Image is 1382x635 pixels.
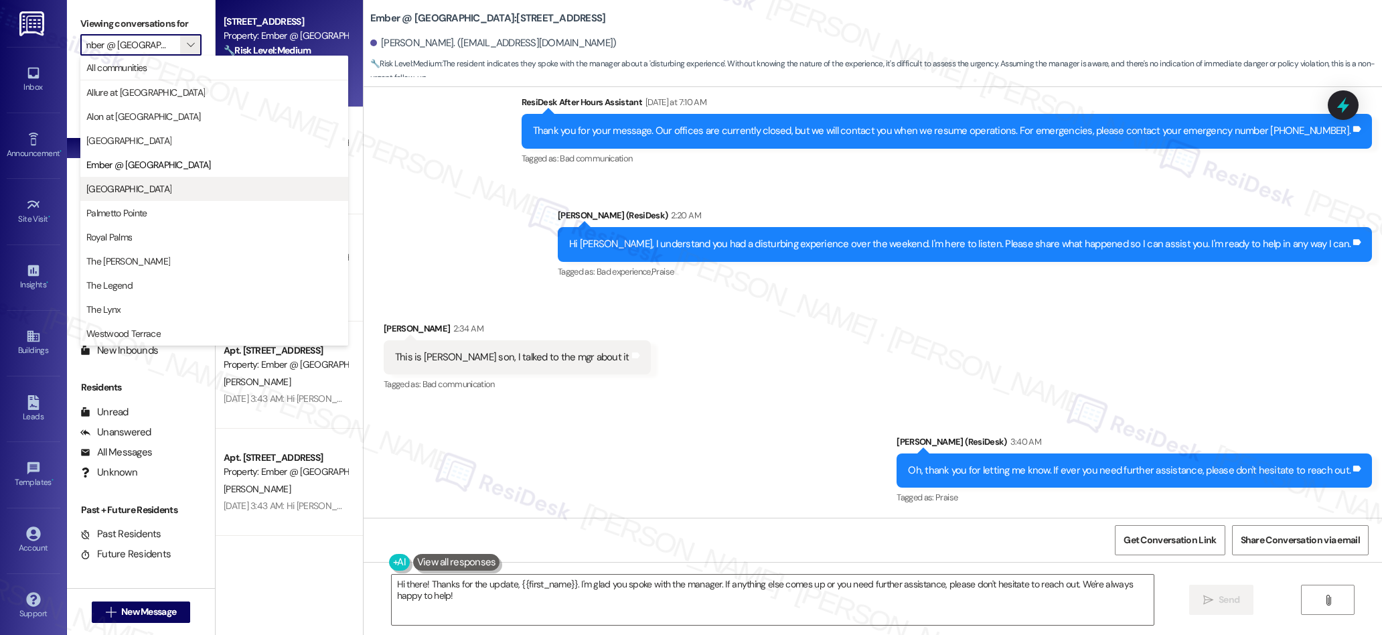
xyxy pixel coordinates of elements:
div: 2:34 AM [450,322,483,336]
button: Send [1189,585,1254,615]
div: Future Residents [80,547,171,561]
div: This is [PERSON_NAME] son, I talked to the mgr about it [395,350,629,364]
b: Ember @ [GEOGRAPHIC_DATA]: [STREET_ADDRESS] [370,11,606,25]
strong: 🔧 Risk Level: Medium [370,58,441,69]
div: Apt. [STREET_ADDRESS] [224,344,348,358]
span: Share Conversation via email [1241,533,1360,547]
div: Oh, thank you for letting me know. If ever you need further assistance, please don't hesitate to ... [908,464,1351,478]
span: Praise [935,492,957,503]
span: • [48,212,50,222]
a: Buildings [7,325,60,361]
span: Bad communication [423,378,495,390]
div: Tagged as: [558,262,1372,281]
div: Unread [80,405,129,419]
i:  [1203,595,1213,606]
span: [PERSON_NAME] [224,376,291,388]
div: Apt. [STREET_ADDRESS] [224,451,348,465]
button: Share Conversation via email [1232,525,1369,555]
i:  [187,40,194,50]
input: All communities [86,34,180,56]
span: The Legend [86,279,133,292]
i:  [1323,595,1333,606]
button: Get Conversation Link [1115,525,1225,555]
span: • [52,476,54,485]
span: [PERSON_NAME] [224,483,291,495]
a: Templates • [7,457,60,493]
span: Praise [651,266,674,277]
div: Residents [67,380,215,395]
div: Past + Future Residents [67,503,215,517]
span: Royal Palms [86,230,132,244]
span: Palmetto Pointe [86,206,147,220]
span: Bad communication [560,153,632,164]
span: New Message [121,605,176,619]
span: • [60,147,62,156]
span: Ember @ [GEOGRAPHIC_DATA] [86,158,211,171]
a: Inbox [7,62,60,98]
div: Past Residents [80,527,161,541]
div: Tagged as: [522,149,1373,168]
img: ResiDesk Logo [19,11,47,36]
span: [GEOGRAPHIC_DATA] [86,134,171,147]
div: Tagged as: [384,374,651,394]
a: Insights • [7,259,60,295]
div: 3:40 AM [1007,435,1041,449]
span: Allure at [GEOGRAPHIC_DATA] [86,86,205,99]
span: The Lynx [86,303,121,316]
button: New Message [92,602,191,623]
span: Send [1219,593,1239,607]
div: Property: Ember @ [GEOGRAPHIC_DATA] [224,465,348,479]
i:  [106,607,116,618]
div: Property: Ember @ [GEOGRAPHIC_DATA] [224,358,348,372]
span: Get Conversation Link [1124,533,1216,547]
div: 2:20 AM [668,208,700,222]
div: Prospects + Residents [67,76,215,90]
a: Account [7,522,60,559]
textarea: Hi there! Thanks for the update, {{first_name}}. I'm glad you spoke with the manager. If anything... [392,575,1154,625]
div: New Inbounds [80,344,158,358]
span: Alon at [GEOGRAPHIC_DATA] [86,110,201,123]
div: Tagged as: [897,488,1372,507]
div: Thank you for your message. Our offices are currently closed, but we will contact you when we res... [533,124,1351,138]
div: [PERSON_NAME] [384,322,651,340]
span: Westwood Terrace [86,327,161,340]
strong: 🔧 Risk Level: Medium [224,44,311,56]
a: Support [7,588,60,624]
div: ResiDesk After Hours Assistant [522,95,1373,114]
div: [PERSON_NAME]. ([EMAIL_ADDRESS][DOMAIN_NAME]) [370,36,617,50]
div: [STREET_ADDRESS] [224,15,348,29]
span: [GEOGRAPHIC_DATA] [86,182,171,196]
span: All communities [86,61,147,74]
div: All Messages [80,445,152,460]
div: Prospects [67,259,215,273]
div: [PERSON_NAME] (ResiDesk) [558,208,1372,227]
div: Unknown [80,466,137,480]
div: [PERSON_NAME] (ResiDesk) [897,435,1372,453]
span: The [PERSON_NAME] [86,255,170,268]
a: Leads [7,391,60,427]
div: Unanswered [80,425,151,439]
span: : The resident indicates they spoke with the manager about a 'disturbing experience'. Without kno... [370,57,1382,86]
span: • [46,278,48,287]
span: Bad experience , [597,266,651,277]
div: [DATE] at 7:10 AM [642,95,706,109]
label: Viewing conversations for [80,13,202,34]
div: Hi [PERSON_NAME], I understand you had a disturbing experience over the weekend. I'm here to list... [569,237,1351,251]
div: Property: Ember @ [GEOGRAPHIC_DATA] [224,29,348,43]
a: Site Visit • [7,194,60,230]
